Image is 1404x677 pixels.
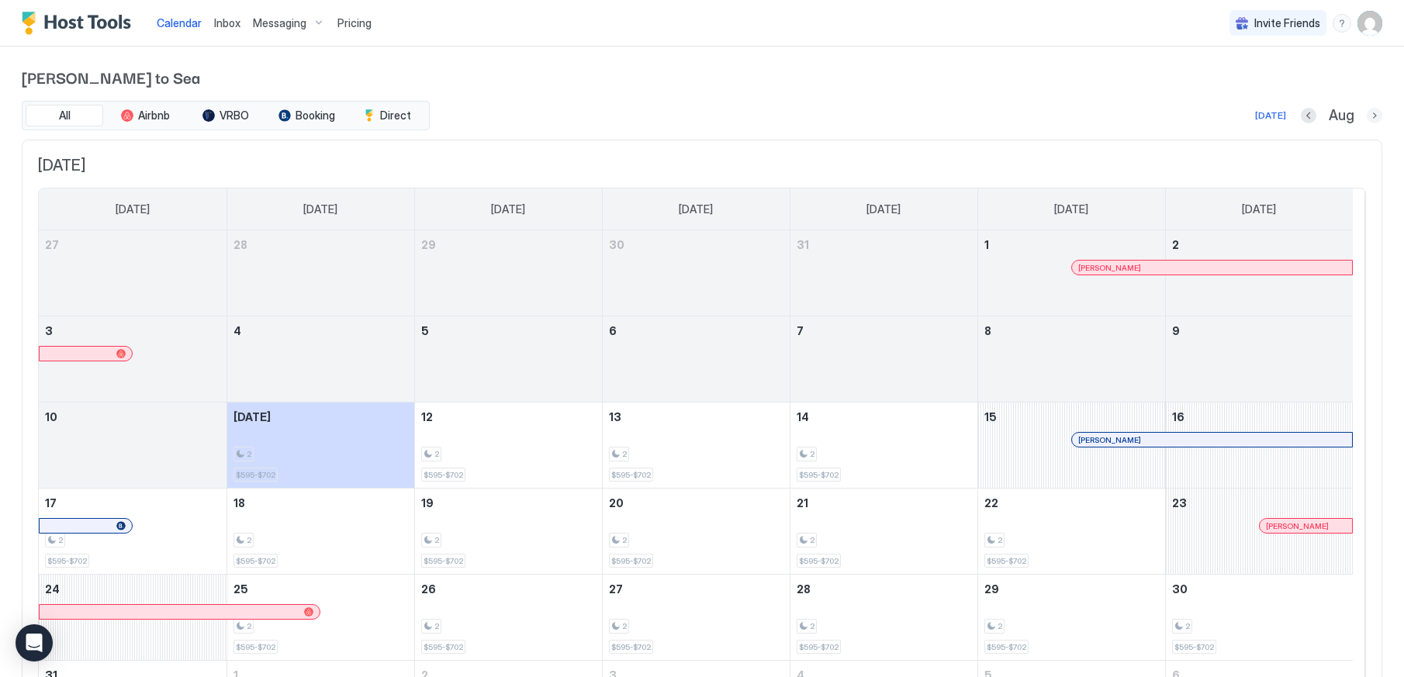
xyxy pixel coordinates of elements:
span: 18 [233,496,245,509]
a: August 14, 2025 [790,402,977,431]
td: July 30, 2025 [602,230,790,316]
span: $595-$702 [236,642,275,652]
a: August 13, 2025 [603,402,790,431]
a: Host Tools Logo [22,12,138,35]
span: [DATE] [303,202,337,216]
span: $595-$702 [799,470,839,480]
td: August 18, 2025 [227,489,414,575]
span: Inbox [214,16,240,29]
span: 2 [247,535,251,545]
span: 31 [797,238,809,251]
button: Airbnb [106,105,184,126]
span: 24 [45,582,60,596]
span: 2 [1185,621,1190,631]
span: 4 [233,324,241,337]
a: August 21, 2025 [790,489,977,517]
a: July 28, 2025 [227,230,414,259]
span: 2 [434,535,439,545]
td: August 25, 2025 [227,575,414,661]
span: 28 [797,582,811,596]
span: 13 [609,410,621,423]
span: 15 [984,410,997,423]
td: August 28, 2025 [790,575,977,661]
span: 5 [421,324,429,337]
span: [PERSON_NAME] [1078,435,1141,445]
span: Messaging [253,16,306,30]
span: [DATE] [233,410,271,423]
button: All [26,105,103,126]
span: 2 [1172,238,1179,251]
td: August 7, 2025 [790,316,977,402]
a: August 19, 2025 [415,489,602,517]
span: Booking [296,109,335,123]
span: 16 [1172,410,1184,423]
div: menu [1333,14,1351,33]
span: 6 [609,324,617,337]
button: Booking [268,105,345,126]
td: August 24, 2025 [39,575,227,661]
a: July 27, 2025 [39,230,227,259]
td: August 15, 2025 [977,402,1165,489]
td: August 21, 2025 [790,489,977,575]
a: Inbox [214,15,240,31]
span: 2 [998,535,1002,545]
span: 7 [797,324,804,337]
span: 2 [998,621,1002,631]
td: August 8, 2025 [977,316,1165,402]
a: July 29, 2025 [415,230,602,259]
a: July 31, 2025 [790,230,977,259]
span: $595-$702 [47,556,87,566]
a: August 12, 2025 [415,402,602,431]
div: [DATE] [1255,109,1286,123]
span: 28 [233,238,247,251]
span: [DATE] [116,202,150,216]
a: Thursday [851,188,916,230]
span: [DATE] [1242,202,1276,216]
td: August 3, 2025 [39,316,227,402]
button: Previous month [1301,108,1316,123]
a: August 30, 2025 [1166,575,1354,603]
a: July 30, 2025 [603,230,790,259]
span: 1 [984,238,989,251]
span: 25 [233,582,248,596]
span: 2 [810,535,814,545]
span: $595-$702 [799,556,839,566]
span: [PERSON_NAME] to Sea [22,65,1382,88]
span: 23 [1172,496,1187,509]
td: August 23, 2025 [1165,489,1353,575]
span: 22 [984,496,998,509]
span: 2 [434,621,439,631]
td: August 2, 2025 [1165,230,1353,316]
span: $595-$702 [424,642,463,652]
span: $595-$702 [987,642,1026,652]
td: July 28, 2025 [227,230,414,316]
span: 2 [622,621,627,631]
a: August 26, 2025 [415,575,602,603]
a: August 2, 2025 [1166,230,1354,259]
span: $595-$702 [611,556,651,566]
span: 2 [810,621,814,631]
td: August 29, 2025 [977,575,1165,661]
span: 29 [984,582,999,596]
a: August 20, 2025 [603,489,790,517]
span: 30 [1172,582,1188,596]
td: August 16, 2025 [1165,402,1353,489]
a: August 6, 2025 [603,316,790,345]
a: Friday [1039,188,1104,230]
td: August 26, 2025 [414,575,602,661]
span: 2 [622,535,627,545]
a: August 5, 2025 [415,316,602,345]
a: Tuesday [475,188,541,230]
a: August 17, 2025 [39,489,227,517]
a: Wednesday [663,188,728,230]
a: August 25, 2025 [227,575,414,603]
button: Direct [348,105,426,126]
span: 3 [45,324,53,337]
span: 8 [984,324,991,337]
span: [DATE] [866,202,901,216]
a: August 4, 2025 [227,316,414,345]
div: tab-group [22,101,430,130]
span: VRBO [220,109,249,123]
span: $595-$702 [236,556,275,566]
